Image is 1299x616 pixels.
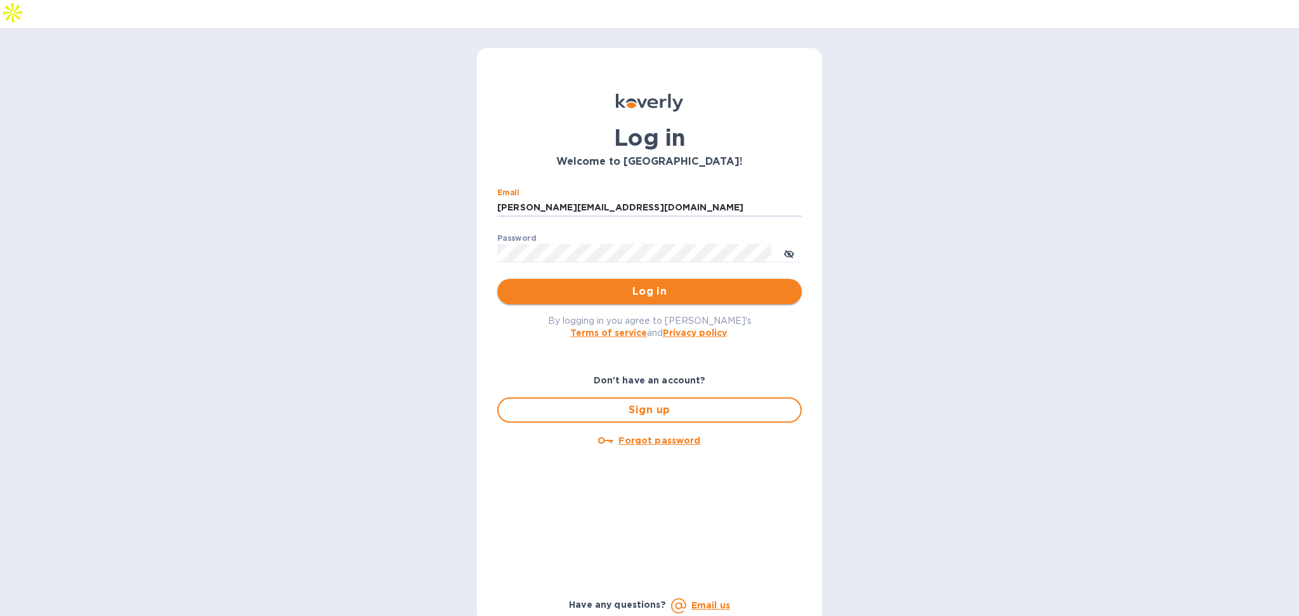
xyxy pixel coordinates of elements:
a: Privacy policy [663,328,727,338]
h3: Welcome to [GEOGRAPHIC_DATA]! [497,156,802,168]
a: Terms of service [570,328,647,338]
b: Have any questions? [569,600,666,610]
label: Email [497,189,519,196]
span: Sign up [509,402,790,418]
span: Log in [507,284,792,299]
button: toggle password visibility [776,240,802,266]
u: Forgot password [618,435,700,446]
input: Enter email address [497,198,802,217]
button: Sign up [497,397,802,423]
img: Koverly [616,94,683,112]
h1: Log in [497,124,802,151]
b: Don't have an account? [594,375,706,385]
label: Password [497,234,536,242]
a: Email us [691,600,730,610]
button: Log in [497,279,802,304]
span: By logging in you agree to [PERSON_NAME]'s and . [548,316,752,338]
